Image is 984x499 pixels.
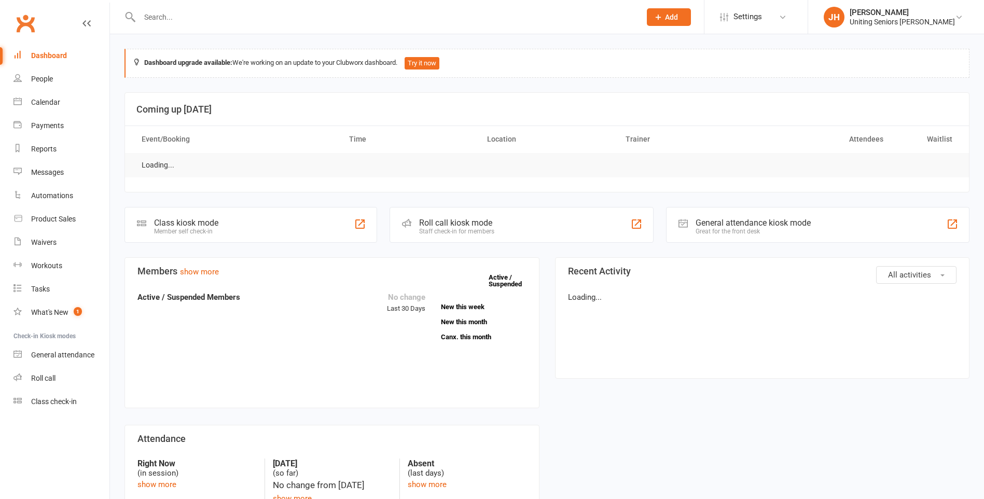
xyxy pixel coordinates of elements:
a: New this month [441,318,526,325]
a: New this week [441,303,526,310]
div: Roll call [31,374,56,382]
th: Event/Booking [132,126,340,153]
div: Messages [31,168,64,176]
a: People [13,67,109,91]
a: General attendance kiosk mode [13,343,109,367]
a: Calendar [13,91,109,114]
th: Trainer [616,126,754,153]
div: Calendar [31,98,60,106]
a: Workouts [13,254,109,278]
a: Automations [13,184,109,207]
a: Payments [13,114,109,137]
div: What's New [31,308,68,316]
a: Waivers [13,231,109,254]
button: Add [647,8,691,26]
div: General attendance kiosk mode [696,218,811,228]
a: Tasks [13,278,109,301]
div: Uniting Seniors [PERSON_NAME] [850,17,955,26]
div: [PERSON_NAME] [850,8,955,17]
div: People [31,75,53,83]
th: Attendees [754,126,892,153]
th: Time [340,126,478,153]
span: Add [665,13,678,21]
div: No change [387,291,425,303]
a: Clubworx [12,10,38,36]
input: Search... [136,10,633,24]
div: Roll call kiosk mode [419,218,494,228]
div: Reports [31,145,57,153]
strong: Active / Suspended Members [137,293,240,302]
strong: Absent [408,459,526,468]
div: Staff check-in for members [419,228,494,235]
div: General attendance [31,351,94,359]
th: Location [478,126,616,153]
div: Product Sales [31,215,76,223]
div: Class check-in [31,397,77,406]
a: show more [137,480,176,489]
div: (last days) [408,459,526,478]
a: Reports [13,137,109,161]
a: Dashboard [13,44,109,67]
div: We're working on an update to your Clubworx dashboard. [124,49,969,78]
div: Dashboard [31,51,67,60]
div: Payments [31,121,64,130]
h3: Coming up [DATE] [136,104,958,115]
div: Class kiosk mode [154,218,218,228]
a: Class kiosk mode [13,390,109,413]
button: All activities [876,266,957,284]
h3: Members [137,266,526,276]
a: Product Sales [13,207,109,231]
div: No change from [DATE] [273,478,392,492]
span: 1 [74,307,82,316]
div: Last 30 Days [387,291,425,314]
a: show more [408,480,447,489]
a: Messages [13,161,109,184]
button: Try it now [405,57,439,70]
a: Roll call [13,367,109,390]
a: Active / Suspended [489,266,534,295]
div: Workouts [31,261,62,270]
h3: Attendance [137,434,526,444]
span: Settings [733,5,762,29]
div: Great for the front desk [696,228,811,235]
div: Waivers [31,238,57,246]
div: (so far) [273,459,392,478]
strong: Dashboard upgrade available: [144,59,232,66]
a: Canx. this month [441,334,526,340]
span: All activities [888,270,931,280]
a: show more [180,267,219,276]
strong: [DATE] [273,459,392,468]
th: Waitlist [893,126,962,153]
div: (in session) [137,459,257,478]
a: What's New1 [13,301,109,324]
div: Automations [31,191,73,200]
div: Member self check-in [154,228,218,235]
strong: Right Now [137,459,257,468]
td: Loading... [132,153,184,177]
p: Loading... [568,291,957,303]
h3: Recent Activity [568,266,957,276]
div: Tasks [31,285,50,293]
div: JH [824,7,844,27]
